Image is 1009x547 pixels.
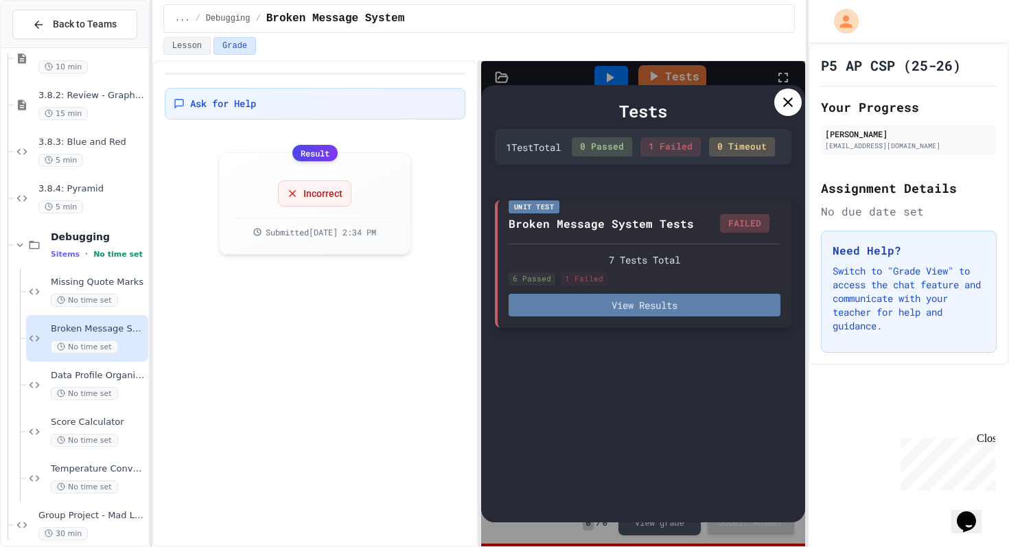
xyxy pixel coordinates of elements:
[509,216,694,232] div: Broken Message System Tests
[509,294,780,316] button: View Results
[572,137,632,156] div: 0 Passed
[51,417,146,428] span: Score Calculator
[38,154,83,167] span: 5 min
[38,60,88,73] span: 10 min
[38,510,146,522] span: Group Project - Mad Libs
[509,253,780,267] div: 7 Tests Total
[51,434,118,447] span: No time set
[51,294,118,307] span: No time set
[266,226,376,237] span: Submitted [DATE] 2:34 PM
[175,13,190,24] span: ...
[38,137,146,148] span: 3.8.3: Blue and Red
[51,323,146,335] span: Broken Message System
[821,203,997,220] div: No due date set
[51,463,146,475] span: Temperature Converter
[833,242,985,259] h3: Need Help?
[821,178,997,198] h2: Assignment Details
[303,187,343,200] span: Incorrect
[85,248,88,259] span: •
[709,137,775,156] div: 0 Timeout
[53,17,117,32] span: Back to Teams
[509,272,555,286] div: 6 Passed
[720,214,769,233] div: FAILED
[825,141,993,151] div: [EMAIL_ADDRESS][DOMAIN_NAME]
[506,140,561,154] div: 1 Test Total
[190,97,256,110] span: Ask for Help
[821,56,961,75] h1: P5 AP CSP (25-26)
[51,370,146,382] span: Data Profile Organizer
[255,13,260,24] span: /
[833,264,985,333] p: Switch to "Grade View" to access the chat feature and communicate with your teacher for help and ...
[825,128,993,140] div: [PERSON_NAME]
[51,231,146,243] span: Debugging
[38,200,83,213] span: 5 min
[495,99,791,124] div: Tests
[51,387,118,400] span: No time set
[561,272,607,286] div: 1 Failed
[821,97,997,117] h2: Your Progress
[93,250,143,259] span: No time set
[12,10,137,39] button: Back to Teams
[163,37,211,55] button: Lesson
[38,107,88,120] span: 15 min
[206,13,251,24] span: Debugging
[38,527,88,540] span: 30 min
[195,13,200,24] span: /
[509,200,560,213] div: Unit Test
[266,10,405,27] span: Broken Message System
[5,5,95,87] div: Chat with us now!Close
[292,145,338,161] div: Result
[38,90,146,102] span: 3.8.2: Review - Graphics in Python
[51,250,80,259] span: 5 items
[820,5,862,37] div: My Account
[895,432,995,491] iframe: chat widget
[51,340,118,353] span: No time set
[51,480,118,493] span: No time set
[213,37,256,55] button: Grade
[640,137,701,156] div: 1 Failed
[51,277,146,288] span: Missing Quote Marks
[951,492,995,533] iframe: chat widget
[38,183,146,195] span: 3.8.4: Pyramid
